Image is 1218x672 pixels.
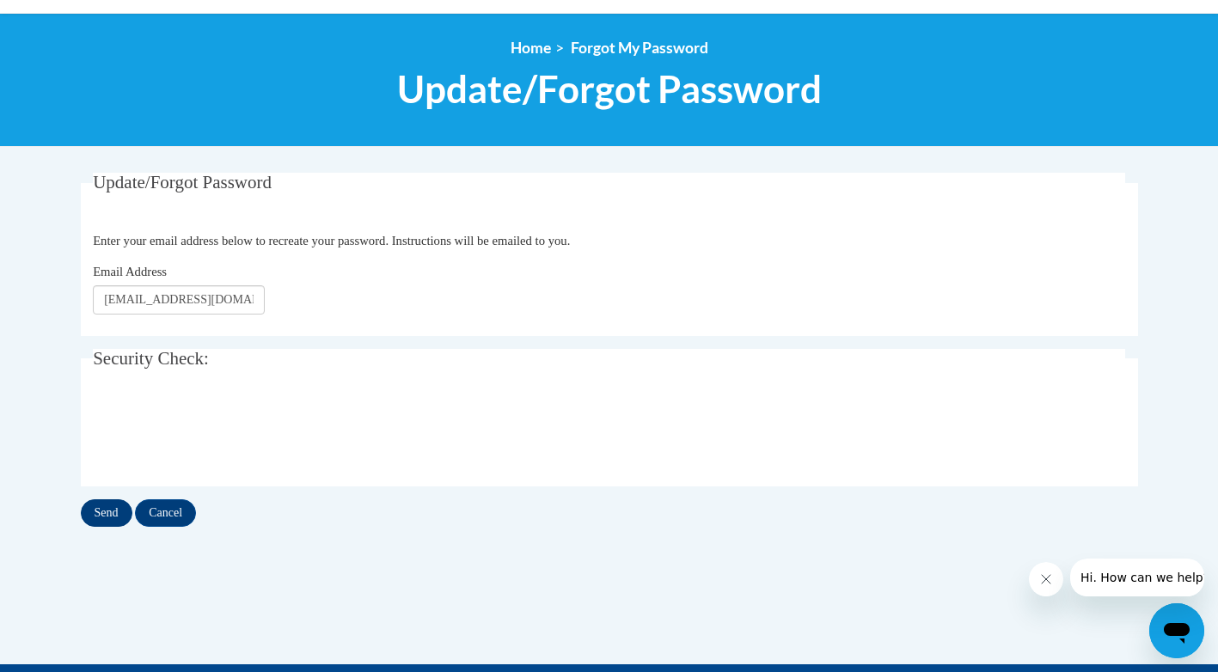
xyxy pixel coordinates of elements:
[1070,559,1204,596] iframe: Message from company
[1149,603,1204,658] iframe: Button to launch messaging window
[571,39,708,57] span: Forgot My Password
[397,66,822,112] span: Update/Forgot Password
[93,234,570,247] span: Enter your email address below to recreate your password. Instructions will be emailed to you.
[93,265,167,278] span: Email Address
[135,499,196,527] input: Cancel
[93,285,265,315] input: Email
[93,172,272,192] span: Update/Forgot Password
[1029,562,1063,596] iframe: Close message
[511,39,551,57] a: Home
[93,348,209,369] span: Security Check:
[93,398,354,465] iframe: reCAPTCHA
[10,12,139,26] span: Hi. How can we help?
[81,499,132,527] input: Send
